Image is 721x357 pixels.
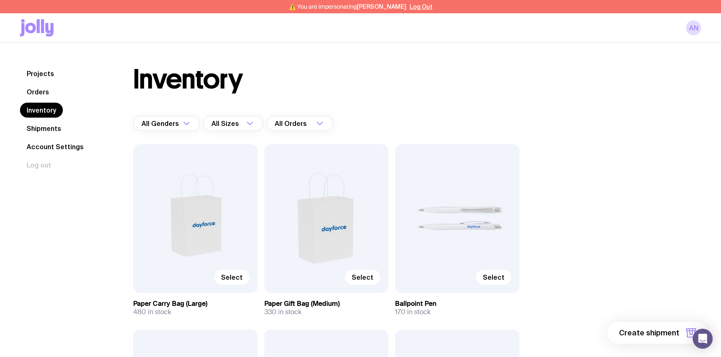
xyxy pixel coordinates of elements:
a: Orders [20,84,56,99]
span: Select [483,273,505,281]
span: All Genders [142,116,181,131]
a: AN [686,20,701,35]
span: 170 in stock [395,308,430,316]
a: Shipments [20,121,68,136]
span: 480 in stock [133,308,171,316]
h3: Ballpoint Pen [395,300,520,308]
span: All Orders [275,116,308,131]
div: Search for option [203,116,263,131]
span: Select [221,273,243,281]
input: Search for option [241,116,244,131]
a: Account Settings [20,139,90,154]
span: Create shipment [619,328,679,338]
span: ⚠️ You are impersonating [289,3,406,10]
span: 330 in stock [264,308,301,316]
span: [PERSON_NAME] [357,3,406,10]
span: All Sizes [211,116,241,131]
div: Search for option [133,116,200,131]
input: Search for option [308,116,314,131]
div: Open Intercom Messenger [693,329,713,349]
span: Select [352,273,373,281]
div: Search for option [266,116,333,131]
h3: Paper Carry Bag (Large) [133,300,258,308]
button: Log out [20,158,58,172]
h1: Inventory [133,66,243,93]
button: Create shipment [607,322,708,344]
button: Log Out [410,3,433,10]
h3: Paper Gift Bag (Medium) [264,300,389,308]
a: Inventory [20,103,63,118]
a: Projects [20,66,61,81]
